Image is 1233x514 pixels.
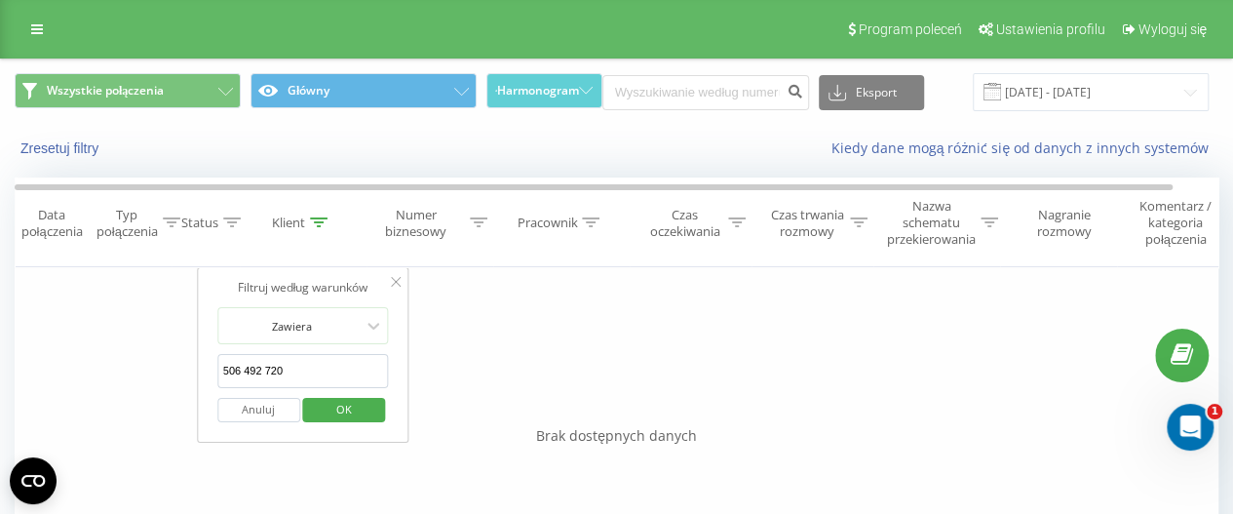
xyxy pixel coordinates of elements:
[15,139,108,157] button: Zresetuj filtry
[10,457,57,504] button: Open CMP widget
[1167,404,1214,451] iframe: Intercom live chat
[859,21,962,37] span: Program poleceń
[1119,198,1233,248] div: Komentarz / kategoria połączenia
[366,207,466,240] div: Numer biznesowy
[486,73,602,108] button: Harmonogram
[16,207,88,240] div: Data połączenia
[181,215,218,231] div: Status
[517,215,577,231] div: Pracownik
[15,426,1218,446] div: Brak dostępnych danych
[47,83,164,99] span: Wszystkie połączenia
[602,75,809,110] input: Wyszukiwanie według numeru
[887,198,976,248] div: Nazwa schematu przekierowania
[15,73,241,108] button: Wszystkie połączenia
[1017,207,1111,240] div: Nagranie rozmowy
[272,215,305,231] div: Klient
[217,278,389,297] div: Filtruj według warunków
[317,394,371,424] span: OK
[646,207,723,240] div: Czas oczekiwania
[1137,21,1207,37] span: Wyloguj się
[250,73,477,108] button: Główny
[768,207,845,240] div: Czas trwania rozmowy
[303,398,386,422] button: OK
[1207,404,1222,419] span: 1
[217,398,300,422] button: Anuluj
[217,354,389,388] input: Wprowadź wartość
[96,207,158,240] div: Typ połączenia
[819,75,924,110] button: Eksport
[830,138,1218,157] a: Kiedy dane mogą różnić się od danych z innych systemów
[996,21,1105,37] span: Ustawienia profilu
[497,84,579,98] span: Harmonogram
